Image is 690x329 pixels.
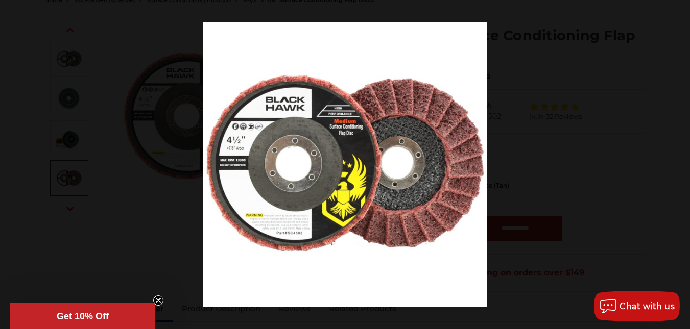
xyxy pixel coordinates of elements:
button: Chat with us [594,291,680,321]
span: Get 10% Off [57,311,109,321]
span: Chat with us [620,301,675,311]
img: Red_Surface_Flap_Disc__78298.1570197462.jpg [203,22,487,307]
button: Close teaser [153,295,163,306]
div: Get 10% OffClose teaser [10,303,155,329]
